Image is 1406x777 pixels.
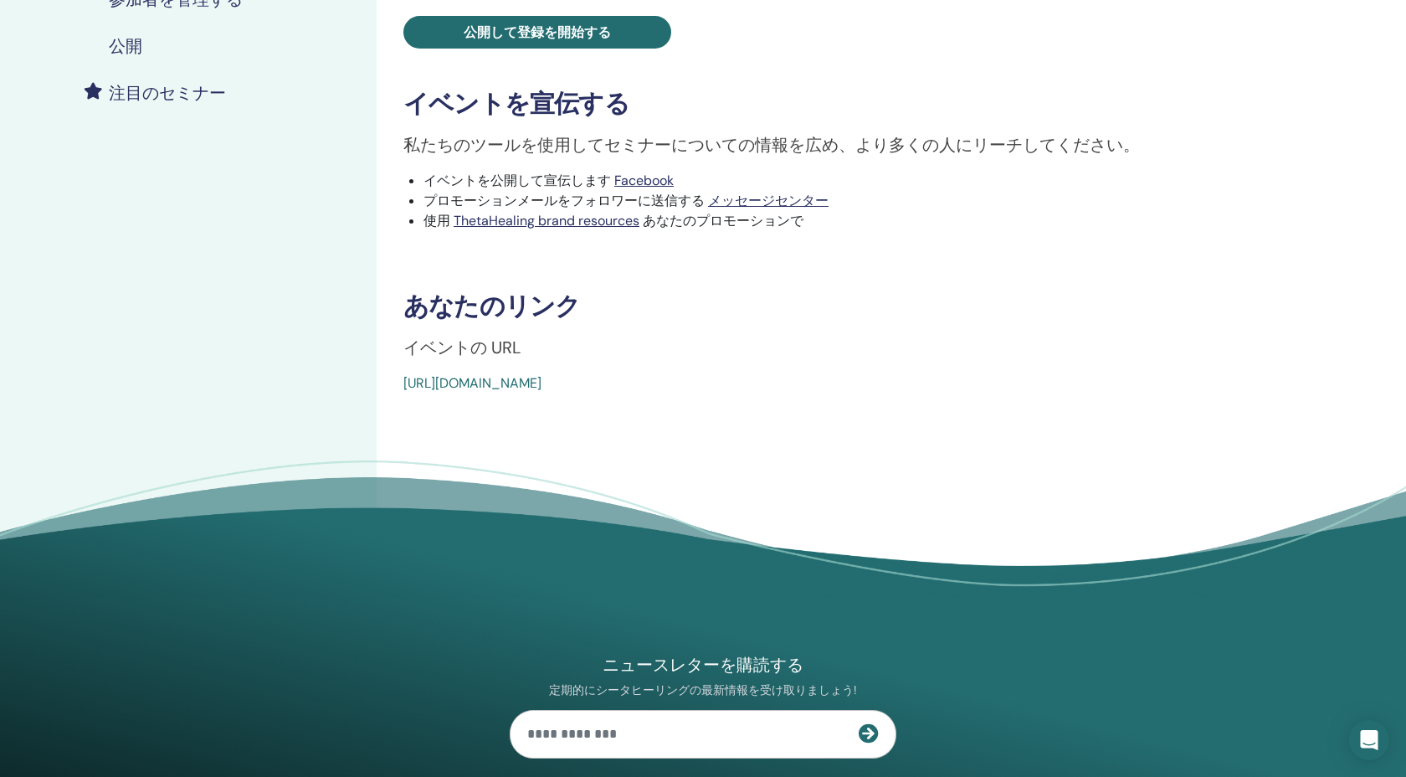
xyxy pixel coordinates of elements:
[403,335,1287,360] p: イベントの URL
[423,171,1287,191] li: イベントを公開して宣伝します
[403,89,1287,119] h3: イベントを宣伝する
[1349,720,1389,760] div: Open Intercom Messenger
[708,192,829,209] a: メッセージセンター
[403,132,1287,157] p: 私たちのツールを使用してセミナーについての情報を広め、より多くの人にリーチしてください。
[464,23,611,41] span: 公開して登録を開始する
[510,654,896,677] h4: ニュースレターを購読する
[423,191,1287,211] li: プロモーションメールをフォロワーに送信する
[423,211,1287,231] li: 使用 あなたのプロモーションで
[403,374,541,392] a: [URL][DOMAIN_NAME]
[403,291,1287,322] h3: あなたのリンク
[510,682,896,698] p: 定期的にシータヒーリングの最新情報を受け取りましょう!
[614,172,674,189] a: Facebook
[454,212,639,229] a: ThetaHealing brand resources
[109,83,226,103] h4: 注目のセミナー
[403,16,671,49] a: 公開して登録を開始する
[109,36,142,56] h4: 公開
